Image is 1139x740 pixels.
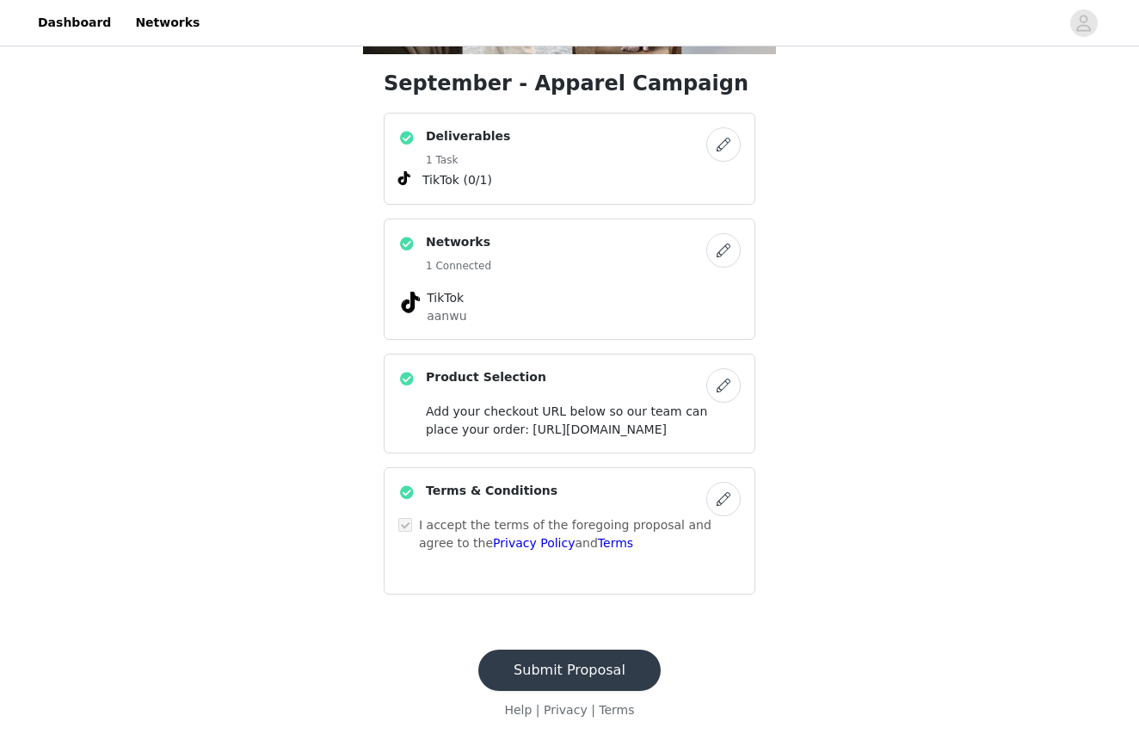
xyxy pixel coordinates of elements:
span: | [536,703,540,717]
a: Privacy Policy [493,536,575,550]
p: I accept the terms of the foregoing proposal and agree to the and [419,516,741,552]
button: Submit Proposal [478,650,661,691]
h4: Product Selection [426,368,546,386]
a: Privacy [544,703,588,717]
h1: September - Apparel Campaign [384,68,755,99]
p: aanwu [427,307,712,325]
div: Product Selection [384,354,755,453]
h5: 1 Connected [426,258,491,274]
h4: TikTok [427,289,712,307]
a: Help [504,703,532,717]
div: avatar [1075,9,1092,37]
a: Dashboard [28,3,121,42]
div: Deliverables [384,113,755,205]
h5: 1 Task [426,152,510,168]
a: Terms [599,703,634,717]
span: Add your checkout URL below so our team can place your order: [URL][DOMAIN_NAME] [426,404,707,436]
a: Networks [125,3,210,42]
h4: Terms & Conditions [426,482,557,500]
div: Terms & Conditions [384,467,755,595]
h4: Networks [426,233,491,251]
span: | [591,703,595,717]
a: Terms [598,536,633,550]
h4: Deliverables [426,127,510,145]
span: TikTok (0/1) [422,171,492,189]
div: Networks [384,219,755,340]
